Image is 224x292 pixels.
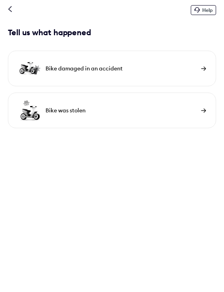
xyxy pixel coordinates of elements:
[18,99,42,122] img: icon
[46,106,197,114] div: Bike was stolen
[202,7,213,13] span: Help
[18,57,42,80] img: icon
[46,64,197,72] div: Bike damaged in an accident
[201,66,206,71] img: icon
[201,108,206,113] img: icon
[8,27,216,38] div: Tell us what happened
